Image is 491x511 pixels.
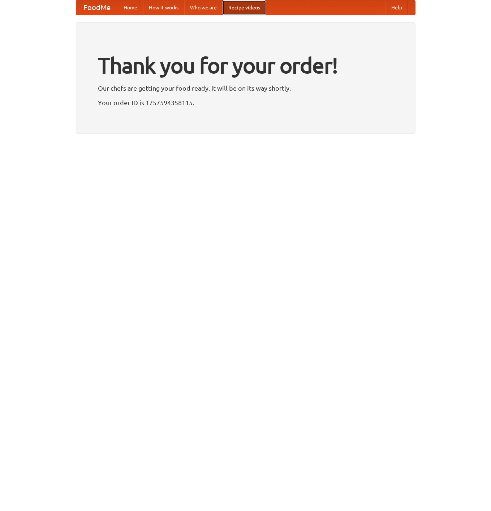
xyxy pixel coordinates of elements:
[143,0,184,15] a: How it works
[98,97,393,108] p: Your order ID is 1757594358115.
[184,0,223,15] a: Who we are
[98,48,393,83] h1: Thank you for your order!
[98,83,393,94] p: Our chefs are getting your food ready. It will be on its way shortly.
[76,0,118,15] a: FoodMe
[386,0,408,15] a: Help
[118,0,143,15] a: Home
[223,0,266,15] a: Recipe videos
